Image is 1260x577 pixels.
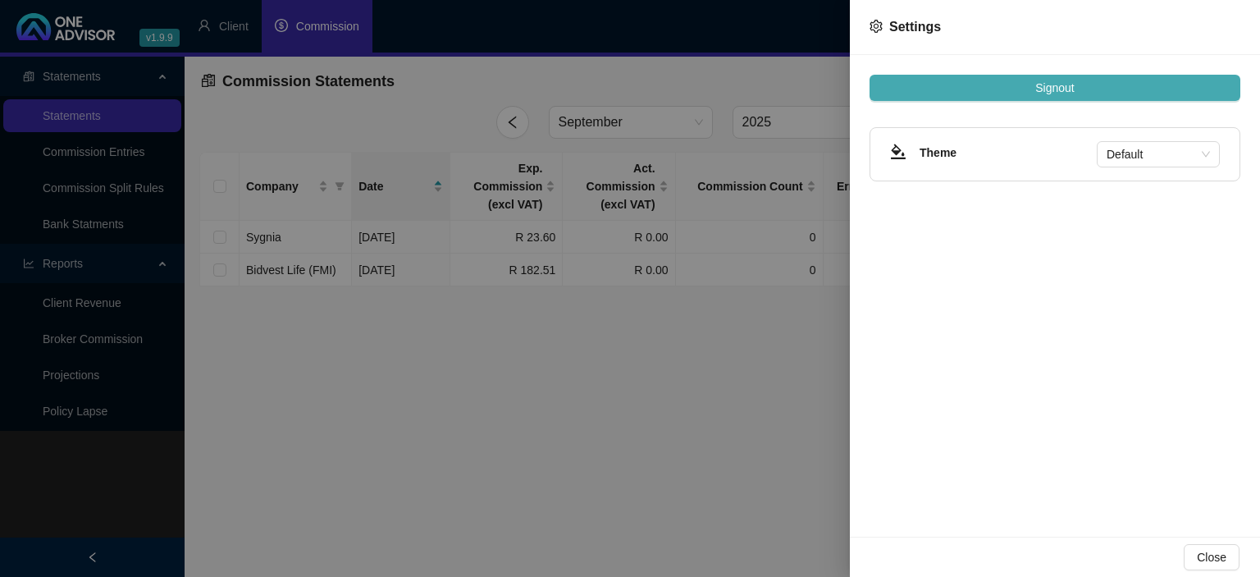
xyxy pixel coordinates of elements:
button: Signout [870,75,1240,101]
span: bg-colors [890,144,906,160]
span: Default [1107,142,1210,167]
span: setting [870,20,883,33]
span: Close [1197,548,1226,566]
span: Signout [1035,79,1074,97]
button: Close [1184,544,1239,570]
h4: Theme [920,144,1097,162]
span: Settings [889,20,941,34]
